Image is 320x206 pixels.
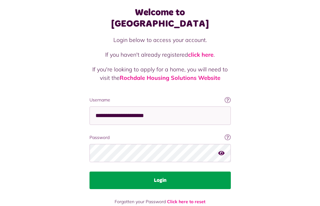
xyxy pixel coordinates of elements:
a: Click here to reset [167,199,205,204]
p: If you're looking to apply for a home, you will need to visit the [89,65,231,82]
label: Username [89,97,231,103]
button: Login [89,172,231,189]
p: Login below to access your account. [89,36,231,44]
a: click here [188,51,214,58]
label: Password [89,134,231,141]
span: Forgotten your Password [115,199,166,204]
h1: Welcome to [GEOGRAPHIC_DATA] [89,7,231,29]
a: Rochdale Housing Solutions Website [120,74,220,81]
p: If you haven't already registered . [89,50,231,59]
